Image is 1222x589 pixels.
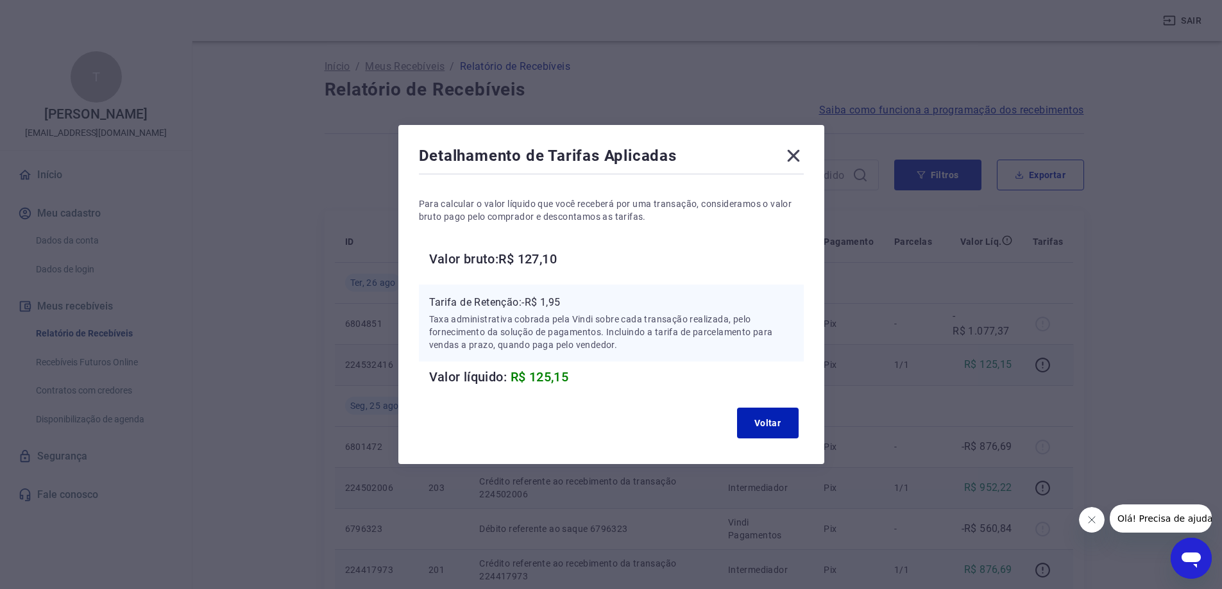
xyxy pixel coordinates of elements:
[419,145,804,171] div: Detalhamento de Tarifas Aplicadas
[8,9,108,19] span: Olá! Precisa de ajuda?
[429,367,804,387] h6: Valor líquido:
[1110,504,1212,533] iframe: Mensagem da empresa
[737,408,799,438] button: Voltar
[1079,507,1105,533] iframe: Fechar mensagem
[419,197,804,223] p: Para calcular o valor líquido que você receberá por uma transação, consideramos o valor bruto pag...
[511,369,569,385] span: R$ 125,15
[429,295,793,310] p: Tarifa de Retenção: -R$ 1,95
[429,249,804,269] h6: Valor bruto: R$ 127,10
[1171,538,1212,579] iframe: Botão para abrir a janela de mensagens
[429,313,793,351] p: Taxa administrativa cobrada pela Vindi sobre cada transação realizada, pelo fornecimento da soluç...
